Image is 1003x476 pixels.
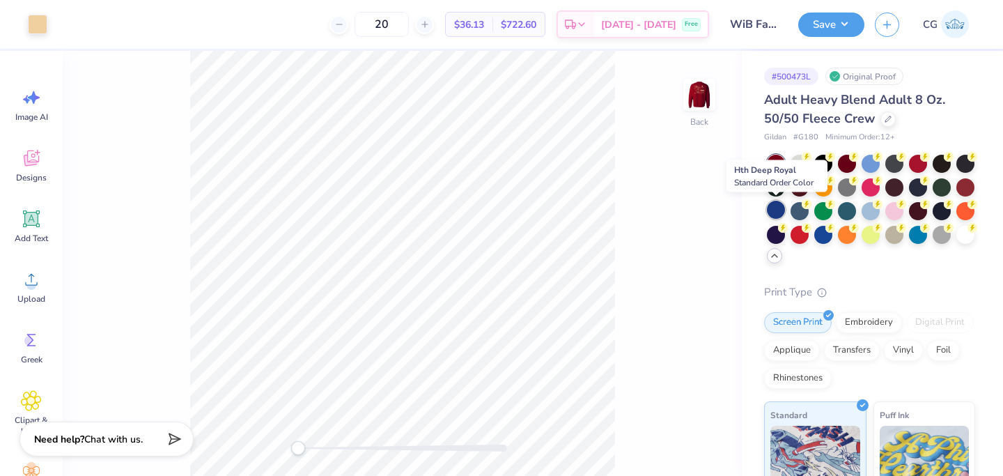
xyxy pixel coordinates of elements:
[685,81,713,109] img: Back
[501,17,536,32] span: $722.60
[291,441,305,455] div: Accessibility label
[825,68,903,85] div: Original Proof
[17,293,45,305] span: Upload
[21,354,42,365] span: Greek
[15,112,48,123] span: Image AI
[726,160,827,192] div: Hth Deep Royal
[923,17,938,33] span: CG
[601,17,676,32] span: [DATE] - [DATE]
[798,13,864,37] button: Save
[906,312,974,333] div: Digital Print
[764,68,818,85] div: # 500473L
[880,408,909,422] span: Puff Ink
[685,20,698,29] span: Free
[793,132,818,144] span: # G180
[941,10,969,38] img: Chloe Guttmann
[34,433,84,446] strong: Need help?
[454,17,484,32] span: $36.13
[825,132,895,144] span: Minimum Order: 12 +
[764,284,975,300] div: Print Type
[355,12,409,37] input: – –
[764,132,786,144] span: Gildan
[764,368,832,389] div: Rhinestones
[8,415,54,437] span: Clipart & logos
[836,312,902,333] div: Embroidery
[16,172,47,183] span: Designs
[734,177,814,188] span: Standard Order Color
[770,408,807,422] span: Standard
[824,340,880,361] div: Transfers
[764,340,820,361] div: Applique
[690,116,708,128] div: Back
[720,10,788,38] input: Untitled Design
[884,340,923,361] div: Vinyl
[15,233,48,244] span: Add Text
[917,10,975,38] a: CG
[927,340,960,361] div: Foil
[764,312,832,333] div: Screen Print
[84,433,143,446] span: Chat with us.
[764,91,945,127] span: Adult Heavy Blend Adult 8 Oz. 50/50 Fleece Crew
